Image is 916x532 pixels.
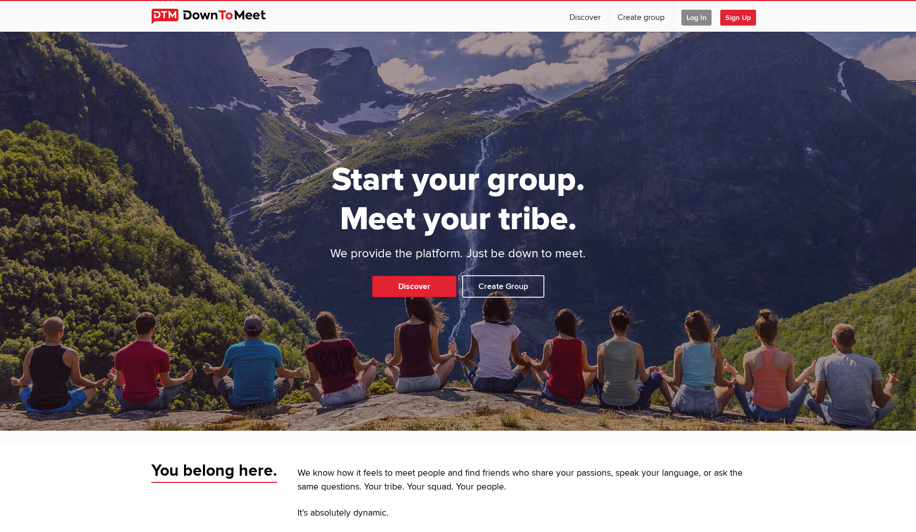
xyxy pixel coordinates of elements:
h1: Start your group. Meet your tribe. [292,160,624,239]
span: You belong here. [151,460,277,483]
a: Log In [673,1,720,32]
a: Discover [561,1,609,32]
a: Create Group [462,275,544,298]
a: Sign Up [720,1,764,32]
p: We know how it feels to meet people and find friends who share your passions, speak your language... [297,467,765,494]
p: It’s absolutely dynamic. [297,506,765,520]
a: Discover [372,276,456,297]
a: Create group [609,1,673,32]
span: Log In [681,10,712,26]
span: Sign Up [720,10,756,26]
img: DownToMeet [151,9,282,24]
